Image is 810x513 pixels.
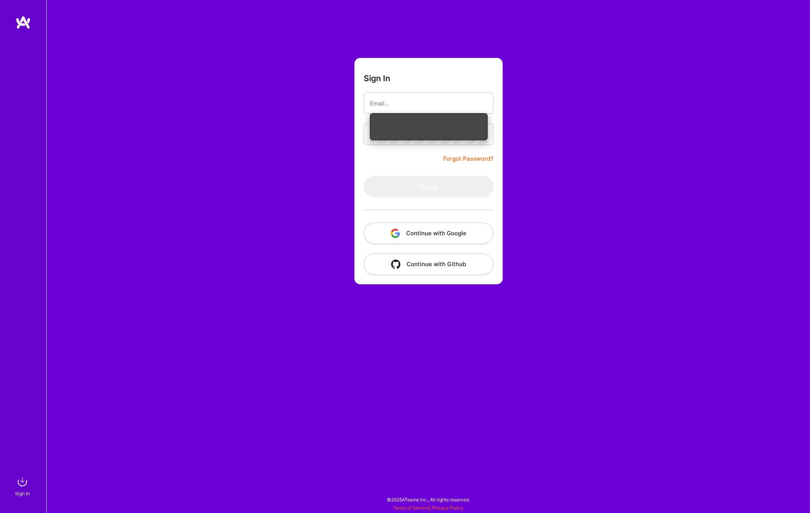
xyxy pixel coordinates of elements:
[364,176,493,197] button: Sign In
[15,474,30,489] img: sign in
[364,223,493,244] button: Continue with Google
[364,253,493,275] button: Continue with Github
[370,93,487,113] input: Email...
[391,229,400,238] img: icon
[364,73,390,83] h3: Sign In
[391,260,400,269] img: icon
[432,505,463,511] a: Privacy Policy
[46,490,810,509] div: © 2025 ATeams Inc., All rights reserved.
[393,505,429,511] a: Terms of Service
[443,154,493,163] a: Forgot Password?
[15,15,31,29] img: logo
[15,489,30,498] div: Sign In
[393,505,463,511] span: |
[16,474,30,498] a: sign inSign In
